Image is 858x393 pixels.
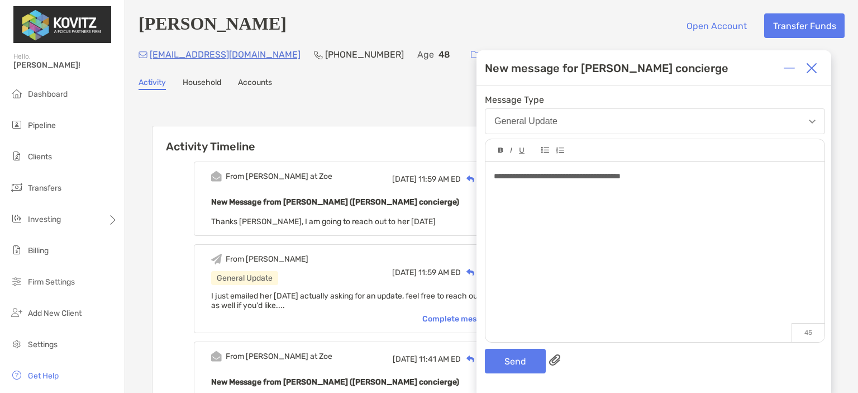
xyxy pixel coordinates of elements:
b: New Message from [PERSON_NAME] ([PERSON_NAME] concierge) [211,377,459,387]
img: Event icon [211,351,222,362]
div: New message for [PERSON_NAME] concierge [485,61,728,75]
img: Reply icon [466,356,475,363]
a: Household [183,78,221,90]
span: [DATE] [392,174,417,184]
div: From [PERSON_NAME] at Zoe [226,172,332,181]
span: Pipeline [28,121,56,130]
p: Age [417,48,434,61]
img: paperclip attachments [549,354,560,366]
img: get-help icon [10,368,23,382]
img: Close [806,63,817,74]
img: billing icon [10,243,23,257]
span: 11:59 AM ED [418,268,461,277]
span: Billing [28,246,49,255]
span: Investing [28,215,61,224]
img: Editor control icon [541,147,549,153]
img: Email Icon [139,51,147,58]
img: Open dropdown arrow [809,120,816,124]
div: General Update [494,116,557,126]
div: From [PERSON_NAME] at Zoe [226,352,332,361]
b: New Message from [PERSON_NAME] ([PERSON_NAME] concierge) [211,197,459,207]
img: Editor control icon [498,148,503,153]
img: button icon [471,51,480,59]
img: Expand or collapse [784,63,795,74]
div: General Update [211,271,278,285]
span: I just emailed her [DATE] actually asking for an update, feel free to reach out to her as well if... [211,291,503,310]
img: Editor control icon [556,147,564,154]
img: dashboard icon [10,87,23,100]
a: Activity [139,78,166,90]
div: Reply [461,173,497,185]
h4: [PERSON_NAME] [139,13,287,38]
span: 11:59 AM ED [418,174,461,184]
h6: Activity Timeline [152,126,564,153]
div: Reply [461,267,497,278]
span: Add New Client [28,309,82,318]
span: Message Type [485,94,825,105]
img: Reply icon [466,176,475,183]
p: [PHONE_NUMBER] [325,48,404,61]
img: pipeline icon [10,118,23,131]
img: firm-settings icon [10,274,23,288]
span: [DATE] [392,268,417,277]
div: From [PERSON_NAME] [226,254,308,264]
img: transfers icon [10,181,23,194]
button: General Update [485,108,825,134]
a: Upload Documents [464,42,583,67]
img: Zoe Logo [13,4,111,45]
div: Complete message [422,314,506,324]
button: Open Account [678,13,755,38]
a: Accounts [238,78,272,90]
span: Clients [28,152,52,162]
img: investing icon [10,212,23,225]
img: add_new_client icon [10,306,23,319]
span: Transfers [28,183,61,193]
img: Reply icon [466,269,475,276]
span: Firm Settings [28,277,75,287]
img: clients icon [10,149,23,163]
p: 45 [792,323,824,342]
button: Transfer Funds [764,13,845,38]
span: [DATE] [393,354,417,364]
img: settings icon [10,337,23,351]
p: 48 [438,48,450,61]
p: [EMAIL_ADDRESS][DOMAIN_NAME] [150,48,301,61]
img: Editor control icon [519,148,525,154]
span: Thanks [PERSON_NAME], I am going to reach out to her [DATE] [211,217,436,226]
img: Phone Icon [314,50,323,59]
img: Editor control icon [510,148,512,153]
span: Settings [28,340,58,349]
div: Reply [461,353,497,365]
button: Send [485,349,546,373]
span: Get Help [28,371,59,381]
img: Event icon [211,254,222,264]
span: [PERSON_NAME]! [13,60,118,70]
span: 11:41 AM ED [419,354,461,364]
span: Dashboard [28,89,68,99]
img: Event icon [211,171,222,182]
